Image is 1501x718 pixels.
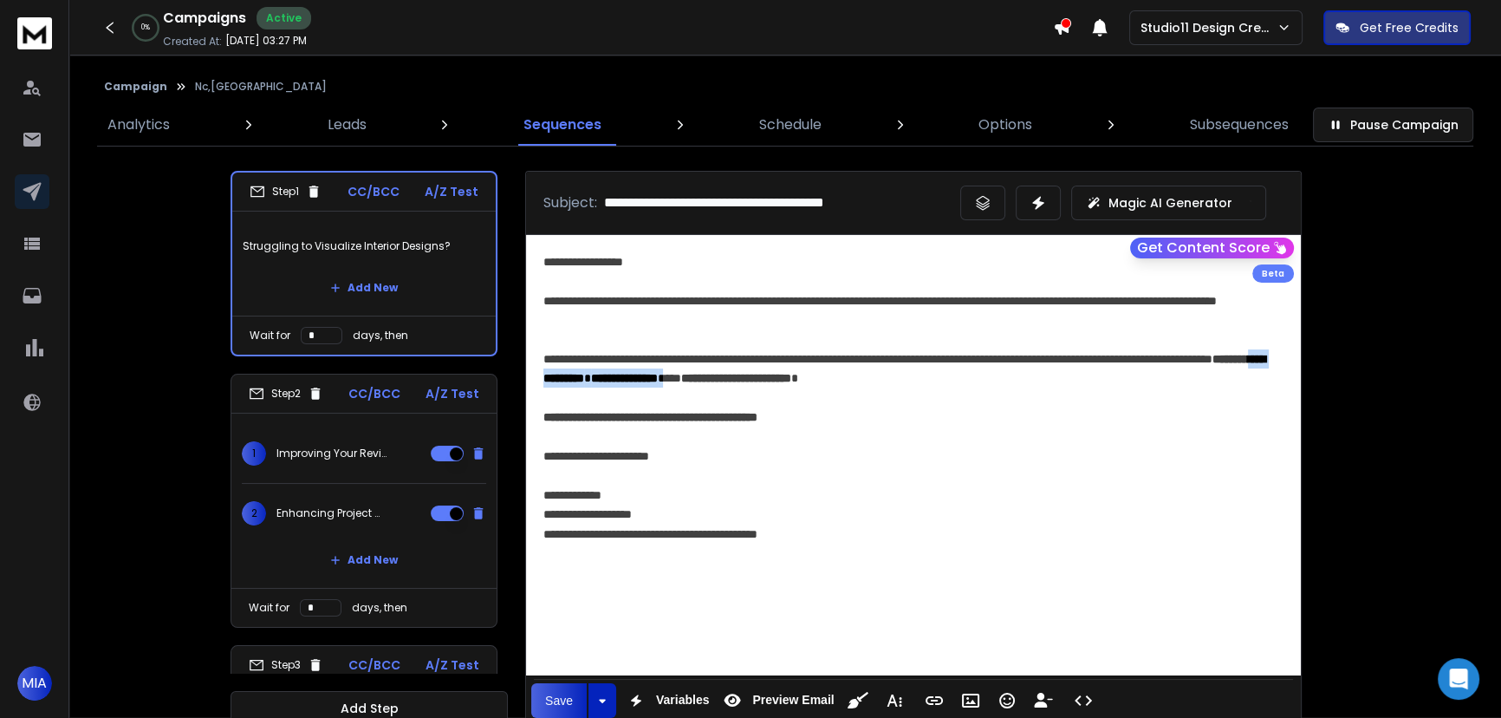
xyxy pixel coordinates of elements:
button: Magic AI Generator [1071,186,1266,220]
button: Pause Campaign [1313,108,1473,142]
p: A/Z Test [426,656,479,674]
button: More Text [878,683,911,718]
p: Wait for [250,329,290,343]
p: Created At: [163,35,222,49]
p: 0 % [141,23,150,33]
button: Variables [620,683,713,718]
p: A/Z Test [425,183,478,200]
p: Studio11 Design Creative [1140,19,1277,36]
p: CC/BCC [348,183,400,200]
button: Get Content Score [1130,238,1294,258]
button: Preview Email [716,683,837,718]
p: Subject: [543,193,597,213]
div: Beta [1252,264,1294,283]
p: Magic AI Generator [1108,194,1232,212]
p: CC/BCC [348,656,400,674]
p: A/Z Test [426,385,479,402]
span: 2 [242,501,266,525]
p: Schedule [759,114,822,135]
a: Analytics [97,104,180,146]
li: Step2CC/BCCA/Z Test1Improving Your Review Process2Enhancing Project ConfidenceAdd NewWait fordays... [231,374,497,628]
p: Sequences [523,114,601,135]
button: Clean HTML [841,683,874,718]
p: Wait for [249,601,289,615]
button: Insert Unsubscribe Link [1027,683,1060,718]
p: Get Free Credits [1360,19,1459,36]
p: CC/BCC [348,385,400,402]
span: Variables [653,693,713,708]
a: Options [968,104,1043,146]
a: Schedule [749,104,832,146]
div: Active [257,7,311,29]
h1: Campaigns [163,8,246,29]
button: MIA [17,666,52,701]
button: Insert Link (Ctrl+K) [918,683,951,718]
img: logo [17,17,52,49]
button: Get Free Credits [1323,10,1471,45]
p: Nc,[GEOGRAPHIC_DATA] [195,80,327,94]
span: 1 [242,441,266,466]
a: Subsequences [1179,104,1299,146]
p: [DATE] 03:27 PM [225,34,307,48]
button: Code View [1067,683,1100,718]
div: Step 2 [249,386,323,401]
div: Step 3 [249,657,323,673]
p: Struggling to Visualize Interior Designs? [243,222,485,271]
p: Analytics [107,114,170,135]
p: Improving Your Review Process [276,447,387,460]
span: Preview Email [749,693,837,708]
p: Options [978,114,1032,135]
button: Insert Image (Ctrl+P) [954,683,987,718]
p: Enhancing Project Confidence [276,506,387,520]
p: days, then [353,329,408,343]
button: Emoticons [991,683,1023,718]
div: Open Intercom Messenger [1438,658,1479,700]
p: days, then [352,601,407,615]
p: Subsequences [1190,114,1289,135]
button: Add New [316,543,412,578]
a: Sequences [513,104,612,146]
button: Add New [316,271,412,305]
li: Step1CC/BCCA/Z TestStruggling to Visualize Interior Designs?Add NewWait fordays, then [231,171,497,356]
button: Campaign [104,80,167,94]
button: Save [531,683,587,718]
a: Leads [317,104,377,146]
p: Leads [328,114,367,135]
div: Step 1 [250,184,322,199]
